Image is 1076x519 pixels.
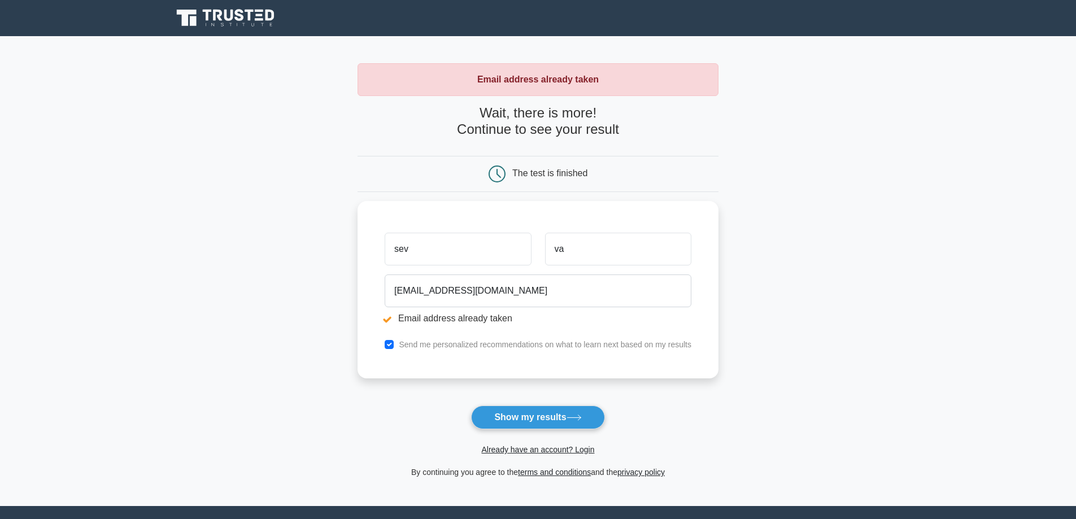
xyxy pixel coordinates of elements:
[512,168,587,178] div: The test is finished
[385,312,691,325] li: Email address already taken
[617,468,665,477] a: privacy policy
[385,233,531,265] input: First name
[518,468,591,477] a: terms and conditions
[477,75,599,84] strong: Email address already taken
[481,445,594,454] a: Already have an account? Login
[351,465,725,479] div: By continuing you agree to the and the
[399,340,691,349] label: Send me personalized recommendations on what to learn next based on my results
[545,233,691,265] input: Last name
[358,105,718,138] h4: Wait, there is more! Continue to see your result
[471,405,604,429] button: Show my results
[385,274,691,307] input: Email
